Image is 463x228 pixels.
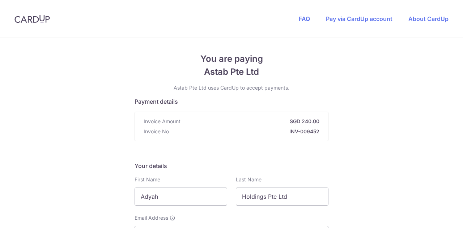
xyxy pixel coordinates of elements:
[135,214,168,221] span: Email Address
[144,118,180,125] span: Invoice Amount
[299,15,310,22] a: FAQ
[408,15,449,22] a: About CardUp
[135,188,227,206] input: First name
[183,118,319,125] strong: SGD 240.00
[14,14,50,23] img: CardUp
[135,52,328,65] span: You are paying
[135,97,328,106] h5: Payment details
[172,128,319,135] strong: INV-009452
[135,84,328,91] p: Astab Pte Ltd uses CardUp to accept payments.
[326,15,392,22] a: Pay via CardUp account
[236,176,262,183] label: Last Name
[135,65,328,78] span: Astab Pte Ltd
[135,162,328,170] h5: Your details
[236,188,328,206] input: Last name
[144,128,169,135] span: Invoice No
[135,176,160,183] label: First Name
